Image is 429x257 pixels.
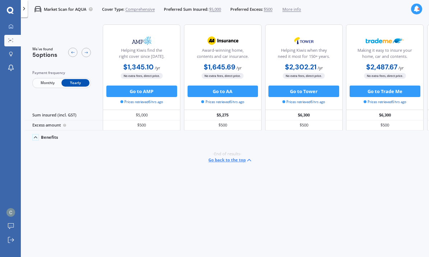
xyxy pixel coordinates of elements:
[32,70,91,76] div: Payment frequency
[123,63,154,72] b: $1,345.10
[366,33,404,48] img: Trademe.webp
[209,6,221,12] span: $5,000
[103,110,180,120] div: $5,000
[230,6,263,12] span: Preferred Excess:
[282,100,325,105] span: Prices retrieved 6 hrs ago
[123,33,161,48] img: AMP.webp
[184,120,262,130] div: $500
[155,65,160,70] span: / yr
[41,135,58,140] div: Benefits
[398,65,404,70] span: / yr
[366,63,397,72] b: $2,487.67
[268,86,339,97] button: Go to Tower
[189,47,257,62] div: Award-winning home, contents and car insurance.
[125,6,155,12] span: Comprehensive
[264,6,272,12] span: $500
[188,86,258,97] button: Go to AA
[25,110,103,120] div: Sum insured (incl. GST)
[102,6,124,12] span: Cover Type:
[6,208,15,217] img: ACg8ocLwdc0yY2yv5WGte_gSL3Cb7e34tkQuwRT1F_2JnrenP3gi4w=s96-c
[346,110,424,120] div: $6,300
[283,73,325,78] span: No extra fees, direct price.
[32,51,57,59] span: 5 options
[265,120,343,130] div: $500
[108,47,175,62] div: Helping Kiwis find the right cover since [DATE].
[204,33,242,48] img: AA.webp
[270,47,337,62] div: Helping Kiwis when they need it most for 150+ years.
[121,73,163,78] span: No extra fees, direct price.
[236,65,242,70] span: / yr
[103,120,180,130] div: $500
[318,65,323,70] span: / yr
[285,63,317,72] b: $2,302.21
[364,73,406,78] span: No extra fees, direct price.
[32,47,57,52] span: We've found
[202,73,244,78] span: No extra fees, direct price.
[34,6,41,13] img: car.f15378c7a67c060ca3f3.svg
[265,110,343,120] div: $6,300
[285,33,323,48] img: Tower.webp
[204,63,235,72] b: $1,645.69
[120,100,163,105] span: Prices retrieved 6 hrs ago
[364,100,406,105] span: Prices retrieved 6 hrs ago
[33,79,61,87] span: Monthly
[44,6,86,12] p: Market Scan for AQUA
[208,157,253,164] button: Go back to the top
[164,6,208,12] span: Preferred Sum Insured:
[25,120,103,130] div: Excess amount
[61,79,89,87] span: Yearly
[106,86,177,97] button: Go to AMP
[213,151,241,157] span: -End of results-
[350,86,420,97] button: Go to Trade Me
[201,100,244,105] span: Prices retrieved 6 hrs ago
[184,110,262,120] div: $5,275
[346,120,424,130] div: $500
[351,47,419,62] div: Making it easy to insure your home, car and contents.
[282,6,301,12] span: More info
